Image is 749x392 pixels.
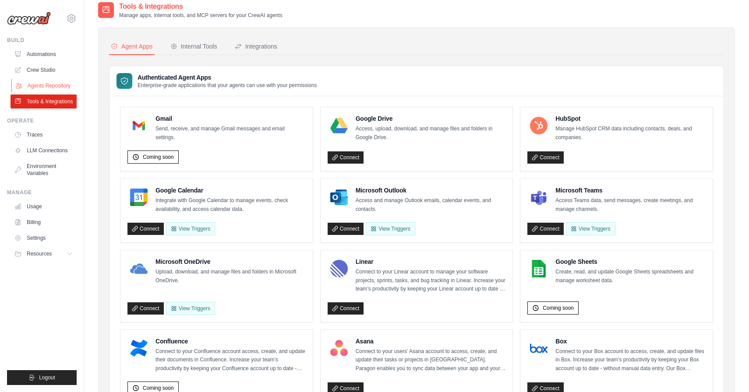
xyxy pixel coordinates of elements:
[366,222,415,235] : View Triggers
[130,189,148,206] img: Google Calendar Logo
[356,257,506,266] h4: Linear
[11,128,77,142] a: Traces
[530,339,548,357] img: Box Logo
[555,347,706,373] p: Connect to your Box account to access, create, and update files in Box. Increase your team’s prod...
[11,143,77,157] a: LLM Connections
[530,189,548,206] img: Microsoft Teams Logo
[155,268,306,285] p: Upload, download, and manage files and folders in Microsoft OneDrive.
[328,223,364,235] a: Connect
[11,199,77,213] a: Usage
[127,223,164,235] a: Connect
[127,302,164,315] a: Connect
[11,215,77,229] a: Billing
[7,37,77,44] div: Build
[356,337,506,346] h4: Asana
[11,231,77,245] a: Settings
[7,12,51,25] img: Logo
[155,337,306,346] h4: Confluence
[543,304,574,311] span: Coming soon
[155,347,306,373] p: Connect to your Confluence account access, create, and update their documents in Confluence. Incr...
[356,125,506,142] p: Access, upload, download, and manage files and folders in Google Drive.
[555,257,706,266] h4: Google Sheets
[39,374,55,381] span: Logout
[527,223,564,235] a: Connect
[11,159,77,180] a: Environment Variables
[11,47,77,61] a: Automations
[111,42,153,51] div: Agent Apps
[170,42,217,51] div: Internal Tools
[330,189,348,206] img: Microsoft Outlook Logo
[356,347,506,373] p: Connect to your users’ Asana account to access, create, and update their tasks or projects in [GE...
[330,339,348,357] img: Asana Logo
[27,250,52,257] span: Resources
[330,117,348,134] img: Google Drive Logo
[166,302,215,315] : View Triggers
[555,186,706,195] h4: Microsoft Teams
[530,260,548,277] img: Google Sheets Logo
[130,339,148,357] img: Confluence Logo
[527,151,564,164] a: Connect
[356,114,506,123] h4: Google Drive
[328,151,364,164] a: Connect
[566,222,615,235] : View Triggers
[119,1,283,12] h2: Tools & Integrations
[328,302,364,315] a: Connect
[143,385,174,392] span: Coming soon
[7,189,77,196] div: Manage
[11,247,77,261] button: Resources
[11,63,77,77] a: Crew Studio
[356,268,506,294] p: Connect to your Linear account to manage your software projects, sprints, tasks, and bug tracking...
[109,38,155,55] button: Agent Apps
[155,125,306,142] p: Send, receive, and manage Gmail messages and email settings.
[130,260,148,277] img: Microsoft OneDrive Logo
[356,196,506,213] p: Access and manage Outlook emails, calendar events, and contacts.
[143,154,174,161] span: Coming soon
[555,196,706,213] p: Access Teams data, send messages, create meetings, and manage channels.
[7,117,77,124] div: Operate
[11,79,78,93] a: Agents Repository
[555,125,706,142] p: Manage HubSpot CRM data including contacts, deals, and companies.
[555,268,706,285] p: Create, read, and update Google Sheets spreadsheets and manage worksheet data.
[11,94,77,108] a: Tools & Integrations
[119,12,283,19] p: Manage apps, internal tools, and MCP servers for your CrewAI agents
[330,260,348,277] img: Linear Logo
[166,222,215,235] button: View Triggers
[138,82,317,89] p: Enterprise-grade applications that your agents can use with your permissions
[138,73,317,82] h3: Authenticated Agent Apps
[555,114,706,123] h4: HubSpot
[155,114,306,123] h4: Gmail
[530,117,548,134] img: HubSpot Logo
[235,42,277,51] div: Integrations
[7,370,77,385] button: Logout
[555,337,706,346] h4: Box
[169,38,219,55] button: Internal Tools
[155,257,306,266] h4: Microsoft OneDrive
[233,38,279,55] button: Integrations
[155,196,306,213] p: Integrate with Google Calendar to manage events, check availability, and access calendar data.
[155,186,306,195] h4: Google Calendar
[356,186,506,195] h4: Microsoft Outlook
[130,117,148,134] img: Gmail Logo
